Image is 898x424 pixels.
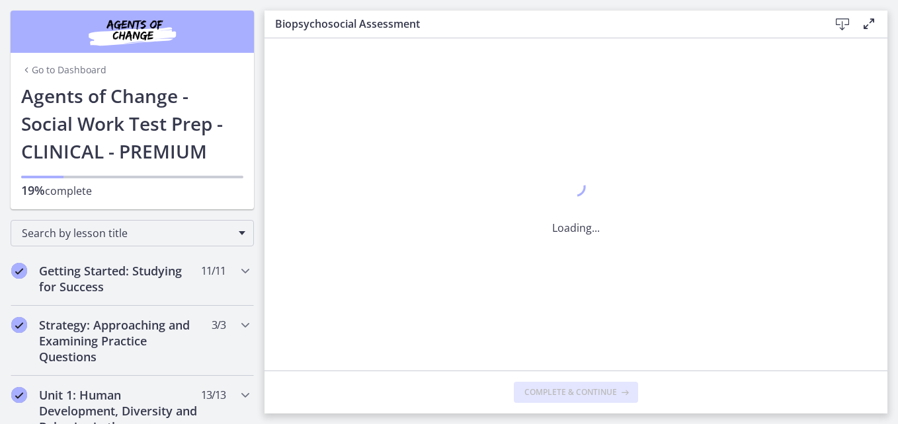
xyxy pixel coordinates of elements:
span: Search by lesson title [22,226,232,240]
h2: Strategy: Approaching and Examining Practice Questions [39,317,200,365]
span: 13 / 13 [201,387,225,403]
div: Search by lesson title [11,220,254,246]
span: 3 / 3 [212,317,225,333]
h1: Agents of Change - Social Work Test Prep - CLINICAL - PREMIUM [21,82,243,165]
button: Complete & continue [514,382,638,403]
a: Go to Dashboard [21,63,106,77]
div: 1 [552,174,600,204]
h3: Biopsychosocial Assessment [275,16,808,32]
span: 19% [21,182,45,198]
span: Complete & continue [524,387,617,398]
i: Completed [11,263,27,279]
h2: Getting Started: Studying for Success [39,263,200,295]
i: Completed [11,317,27,333]
p: Loading... [552,220,600,236]
i: Completed [11,387,27,403]
img: Agents of Change Social Work Test Prep [53,16,212,48]
p: complete [21,182,243,199]
span: 11 / 11 [201,263,225,279]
